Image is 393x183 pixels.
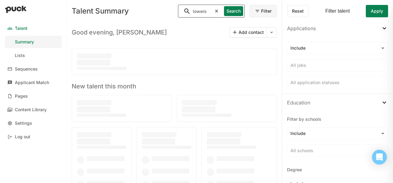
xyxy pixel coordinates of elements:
div: Degree [287,167,388,173]
a: Summary [5,36,62,48]
a: Sequences [5,63,62,75]
div: Education [287,99,310,106]
a: Pages [5,90,62,102]
h3: Good evening, [PERSON_NAME] [72,29,167,36]
button: Add contact [230,27,266,37]
div: Content Library [15,107,47,112]
h3: New talent this month [72,80,277,90]
input: Search [178,5,212,17]
div: Summary [15,39,34,45]
div: Lists [15,53,25,58]
div: Talent Summary [72,7,173,15]
div: Sequences [15,67,38,72]
a: Talent [5,22,62,35]
a: Applicant Match [5,76,62,89]
a: Content Library [5,104,62,116]
a: Lists [5,49,62,62]
div: Applications [287,25,316,32]
div: Pages [15,94,28,99]
div: Applicant Match [15,80,49,85]
div: Open Intercom Messenger [372,150,387,165]
div: Log out [15,134,30,140]
button: Filter [250,5,277,17]
div: Settings [15,121,32,126]
button: Search [224,6,243,16]
button: Reset [287,5,309,17]
button: Apply [366,5,388,17]
div: Filter by schools [287,116,388,122]
div: Talent [15,26,27,31]
a: Settings [5,117,62,129]
div: Filter talent [325,8,350,14]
